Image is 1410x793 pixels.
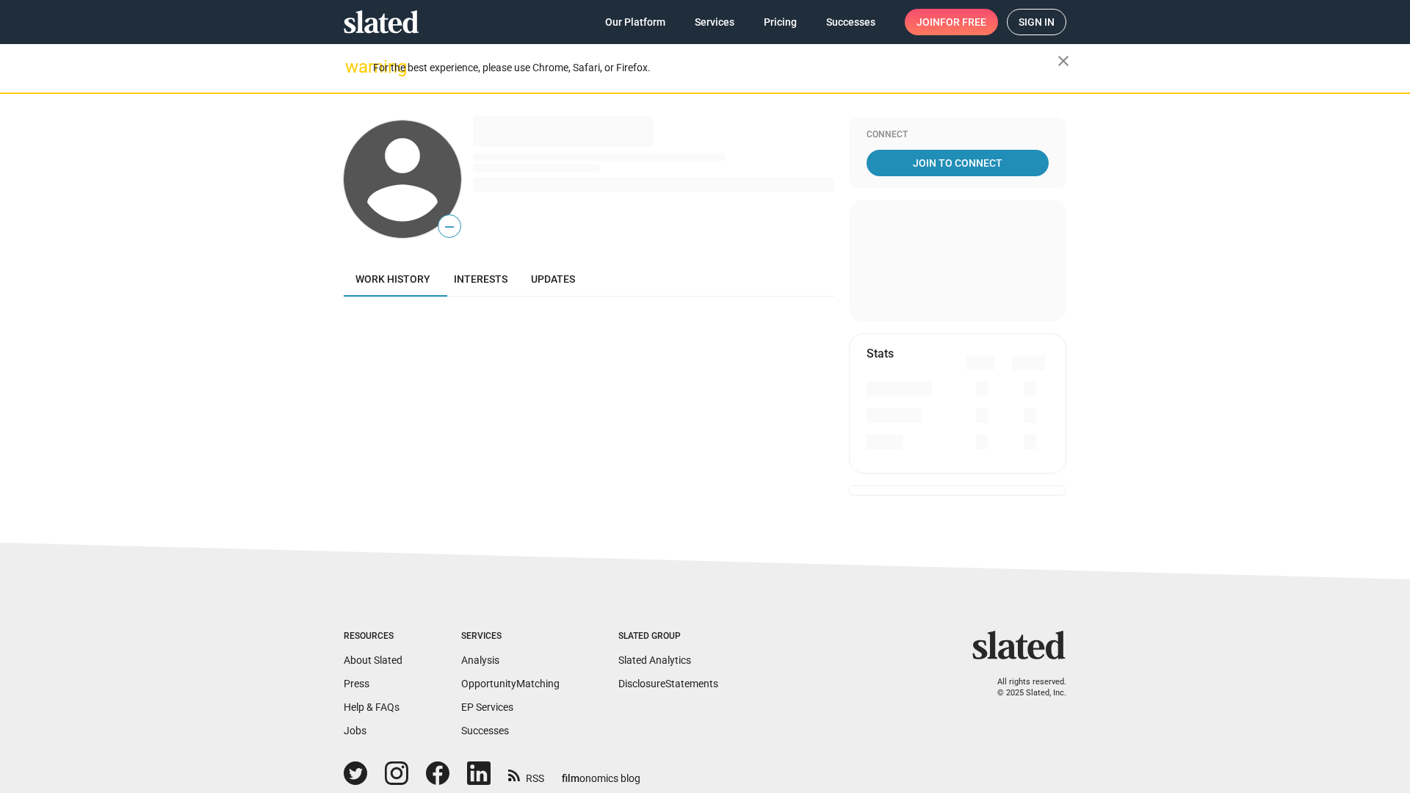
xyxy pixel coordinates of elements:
a: Successes [461,725,509,736]
a: RSS [508,763,544,786]
mat-card-title: Stats [867,346,894,361]
a: About Slated [344,654,402,666]
a: Join To Connect [867,150,1049,176]
a: Interests [442,261,519,297]
span: Our Platform [605,9,665,35]
span: Join To Connect [869,150,1046,176]
span: Services [695,9,734,35]
a: DisclosureStatements [618,678,718,689]
a: Press [344,678,369,689]
mat-icon: warning [345,58,363,76]
div: Services [461,631,560,642]
span: film [562,772,579,784]
span: Successes [826,9,875,35]
a: Joinfor free [905,9,998,35]
div: Connect [867,129,1049,141]
a: Updates [519,261,587,297]
p: All rights reserved. © 2025 Slated, Inc. [982,677,1066,698]
span: Sign in [1019,10,1055,35]
a: Analysis [461,654,499,666]
span: Pricing [764,9,797,35]
a: Services [683,9,746,35]
span: for free [940,9,986,35]
a: Sign in [1007,9,1066,35]
a: Help & FAQs [344,701,399,713]
mat-icon: close [1055,52,1072,70]
span: Updates [531,273,575,285]
span: Join [916,9,986,35]
div: For the best experience, please use Chrome, Safari, or Firefox. [373,58,1057,78]
span: Interests [454,273,507,285]
a: OpportunityMatching [461,678,560,689]
a: Our Platform [593,9,677,35]
div: Resources [344,631,402,642]
span: — [438,217,460,236]
a: Successes [814,9,887,35]
a: Slated Analytics [618,654,691,666]
span: Work history [355,273,430,285]
a: EP Services [461,701,513,713]
a: Pricing [752,9,809,35]
a: filmonomics blog [562,760,640,786]
a: Work history [344,261,442,297]
div: Slated Group [618,631,718,642]
a: Jobs [344,725,366,736]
